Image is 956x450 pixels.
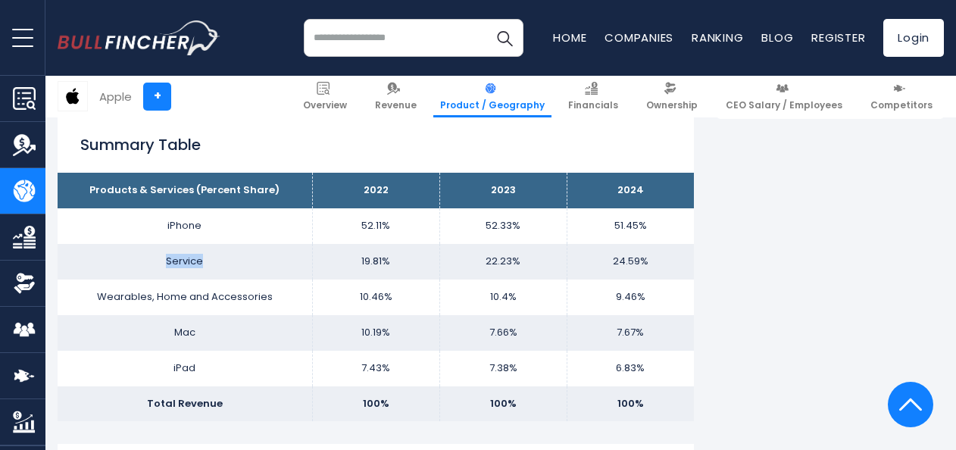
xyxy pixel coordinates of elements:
[439,386,567,422] td: 100%
[312,280,439,315] td: 10.46%
[80,133,671,156] h2: Summary Table
[439,208,567,244] td: 52.33%
[58,280,312,315] td: Wearables, Home and Accessories
[312,244,439,280] td: 19.81%
[553,30,586,45] a: Home
[58,386,312,422] td: Total Revenue
[761,30,793,45] a: Blog
[58,20,220,55] img: bullfincher logo
[312,386,439,422] td: 100%
[692,30,743,45] a: Ranking
[439,280,567,315] td: 10.4%
[303,99,347,111] span: Overview
[567,315,694,351] td: 7.67%
[646,99,698,111] span: Ownership
[58,20,220,55] a: Go to homepage
[567,208,694,244] td: 51.45%
[439,315,567,351] td: 7.66%
[58,82,87,111] img: AAPL logo
[368,76,423,117] a: Revenue
[605,30,673,45] a: Companies
[143,83,171,111] a: +
[567,280,694,315] td: 9.46%
[439,173,567,208] th: 2023
[568,99,618,111] span: Financials
[58,351,312,386] td: iPad
[58,244,312,280] td: Service
[13,272,36,295] img: Ownership
[433,76,551,117] a: Product / Geography
[486,19,523,57] button: Search
[296,76,354,117] a: Overview
[312,315,439,351] td: 10.19%
[726,99,842,111] span: CEO Salary / Employees
[811,30,865,45] a: Register
[883,19,944,57] a: Login
[439,244,567,280] td: 22.23%
[567,386,694,422] td: 100%
[312,351,439,386] td: 7.43%
[375,99,417,111] span: Revenue
[312,208,439,244] td: 52.11%
[719,76,849,117] a: CEO Salary / Employees
[639,76,705,117] a: Ownership
[440,99,545,111] span: Product / Geography
[561,76,625,117] a: Financials
[312,173,439,208] th: 2022
[567,173,694,208] th: 2024
[58,315,312,351] td: Mac
[567,351,694,386] td: 6.83%
[58,208,312,244] td: iPhone
[870,99,933,111] span: Competitors
[439,351,567,386] td: 7.38%
[58,173,312,208] th: Products & Services (Percent Share)
[99,88,132,105] div: Apple
[567,244,694,280] td: 24.59%
[864,76,939,117] a: Competitors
